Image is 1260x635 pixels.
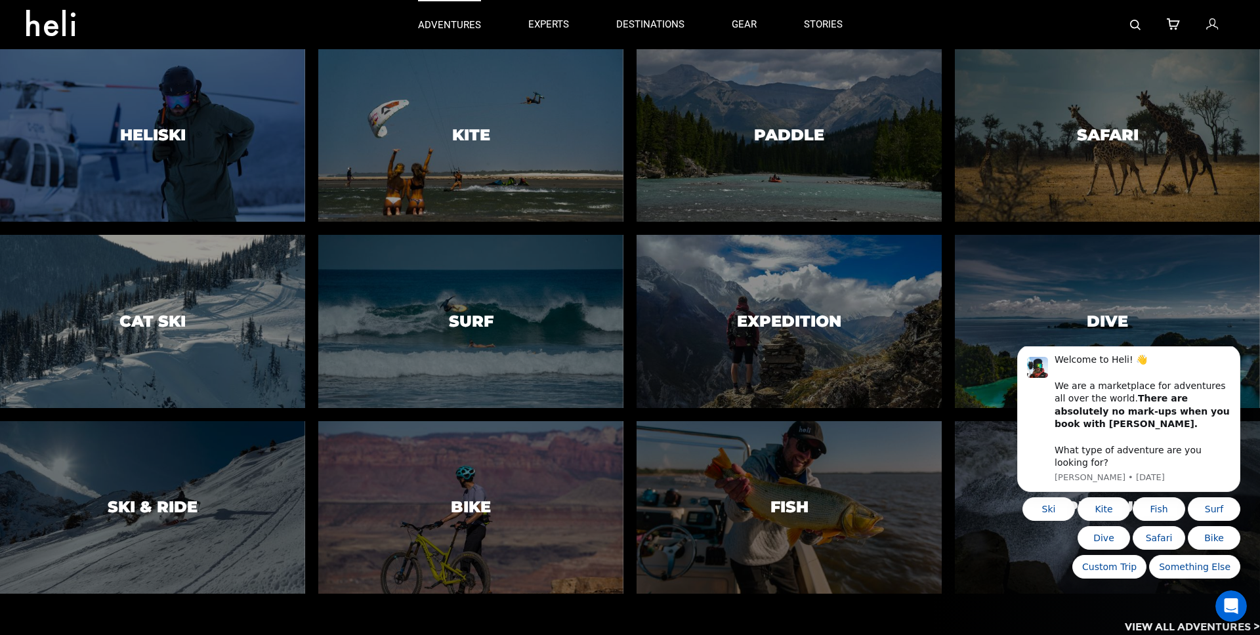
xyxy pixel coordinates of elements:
h3: Bike [451,499,491,516]
h3: Heliski [120,127,186,144]
h3: Kite [452,127,490,144]
h3: Safari [1077,127,1139,144]
h3: Fish [770,499,808,516]
button: Quick reply: Something Else [152,209,243,232]
h3: Ski & Ride [108,499,198,516]
iframe: Intercom live chat [1215,590,1247,622]
b: There are absolutely no mark-ups when you book with [PERSON_NAME]. [57,47,232,83]
button: Quick reply: Custom Trip [75,209,149,232]
button: Quick reply: Dive [80,180,133,203]
button: Quick reply: Fish [135,151,188,174]
h3: Cat Ski [119,313,186,330]
button: Quick reply: Kite [80,151,133,174]
div: Welcome to Heli! 👋 We are a marketplace for adventures all over the world. What type of adventure... [57,7,233,123]
iframe: Intercom notifications message [997,346,1260,586]
h3: Paddle [754,127,824,144]
h3: Dive [1087,313,1128,330]
h3: Surf [449,313,493,330]
a: PremiumPremium image [955,421,1260,594]
button: Quick reply: Bike [190,180,243,203]
div: Message content [57,7,233,123]
p: adventures [418,18,481,32]
p: destinations [616,18,684,31]
div: Quick reply options [20,151,243,232]
img: Profile image for Carl [30,10,51,31]
p: experts [528,18,569,31]
button: Quick reply: Surf [190,151,243,174]
h3: Expedition [737,313,841,330]
button: Quick reply: Ski [25,151,77,174]
button: Quick reply: Safari [135,180,188,203]
p: Message from Carl, sent 3d ago [57,125,233,137]
img: search-bar-icon.svg [1130,20,1141,30]
p: View All Adventures > [1125,620,1260,635]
